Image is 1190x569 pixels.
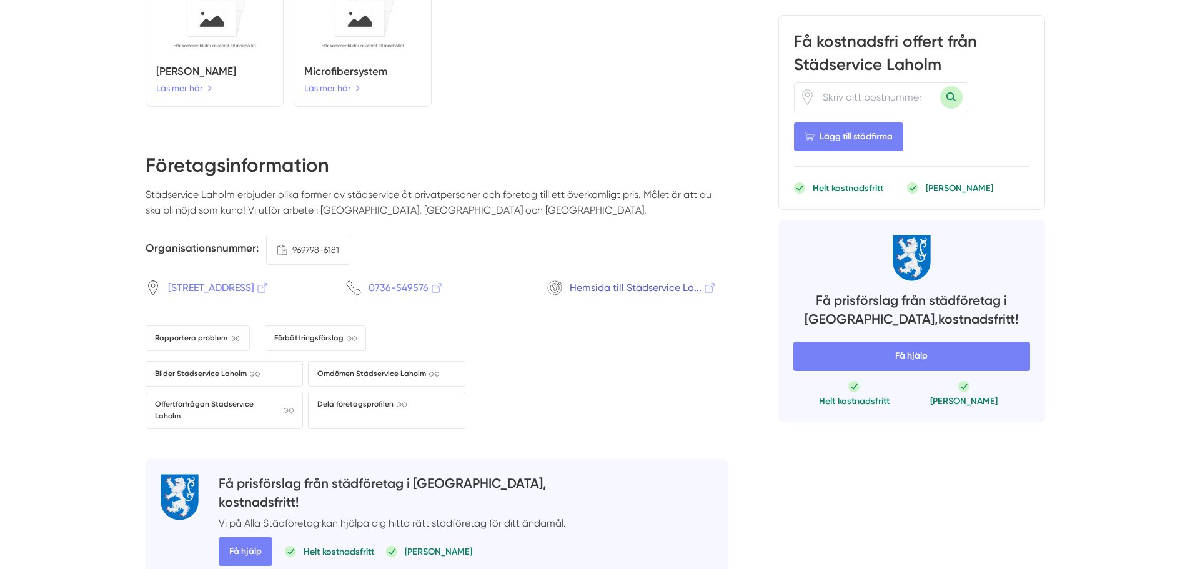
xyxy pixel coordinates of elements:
[156,81,212,95] a: Läs mer här
[274,332,357,344] span: Förbättringsförslag
[800,89,815,105] svg: Pin / Karta
[219,474,566,515] h4: Få prisförslag från städföretag i [GEOGRAPHIC_DATA], kostnadsfritt!
[304,63,421,80] h5: Microfibersystem
[794,122,903,151] : Lägg till städfirma
[346,280,361,295] svg: Telefon
[308,361,465,387] a: Omdömen Städservice Laholm
[146,187,728,229] p: Städservice Laholm erbjuder olika former av städservice åt privatpersoner och företag till ett öv...
[405,545,472,558] p: [PERSON_NAME]
[168,280,269,295] span: [STREET_ADDRESS]
[793,291,1030,332] h4: Få prisförslag från städföretag i [GEOGRAPHIC_DATA], kostnadsfritt!
[146,325,250,351] a: Rapportera problem
[146,280,161,295] svg: Pin / Karta
[794,31,1029,82] h3: Få kostnadsfri offert från Städservice Laholm
[815,82,940,111] input: Skriv ditt postnummer
[369,280,444,295] span: 0736-549576
[317,398,407,410] span: Dela företagsprofilen
[304,81,360,95] a: Läs mer här
[346,280,527,295] a: 0736-549576
[793,342,1030,370] span: Få hjälp
[219,537,272,566] span: Få hjälp
[547,280,728,295] a: Hemsida till Städservice La...
[819,395,890,407] p: Helt kostnadsfritt
[940,86,963,109] button: Sök med postnummer
[317,368,439,380] span: Omdömen Städservice Laholm
[813,182,883,194] p: Helt kostnadsfritt
[156,63,273,80] h5: [PERSON_NAME]
[304,545,374,558] p: Helt kostnadsfritt
[146,152,728,187] h2: Företagsinformation
[155,332,240,344] span: Rapportera problem
[926,182,993,194] p: [PERSON_NAME]
[292,243,339,257] span: 969798-6181
[800,89,815,105] span: Klicka för att använda din position.
[146,392,303,429] a: Offertförfrågan Städservice Laholm
[155,368,260,380] span: Bilder Städservice Laholm
[146,240,259,260] h5: Organisationsnummer:
[930,395,998,407] p: [PERSON_NAME]
[146,280,327,295] a: [STREET_ADDRESS]
[570,280,716,295] span: Hemsida till Städservice La...
[146,361,303,387] a: Bilder Städservice Laholm
[219,515,566,531] p: Vi på Alla Städföretag kan hjälpa dig hitta rätt städföretag för ditt ändamål.
[265,325,366,351] a: Förbättringsförslag
[308,392,465,429] a: Dela företagsprofilen
[155,398,294,422] span: Offertförfrågan Städservice Laholm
